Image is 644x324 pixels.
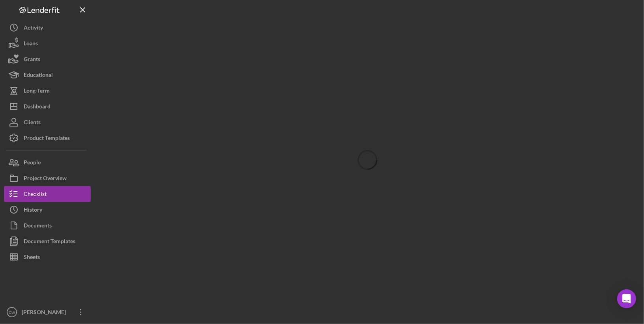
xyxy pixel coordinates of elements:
[4,155,91,170] button: People
[4,130,91,146] button: Product Templates
[4,249,91,265] button: Sheets
[4,83,91,99] button: Long-Term
[4,51,91,67] button: Grants
[4,67,91,83] button: Educational
[24,170,67,188] div: Project Overview
[24,20,43,37] div: Activity
[24,186,47,204] div: Checklist
[617,289,636,308] div: Open Intercom Messenger
[24,202,42,220] div: History
[9,310,15,315] text: CW
[24,249,40,267] div: Sheets
[4,218,91,233] button: Documents
[4,114,91,130] button: Clients
[4,304,91,320] button: CW[PERSON_NAME]
[24,83,50,101] div: Long-Term
[4,20,91,35] button: Activity
[24,233,75,251] div: Document Templates
[4,35,91,51] button: Loans
[24,67,53,85] div: Educational
[4,233,91,249] button: Document Templates
[24,114,41,132] div: Clients
[4,202,91,218] button: History
[24,155,41,172] div: People
[20,304,71,322] div: [PERSON_NAME]
[24,99,50,116] div: Dashboard
[4,186,91,202] button: Checklist
[24,35,38,53] div: Loans
[24,130,70,148] div: Product Templates
[4,99,91,114] button: Dashboard
[24,51,40,69] div: Grants
[24,218,52,235] div: Documents
[4,170,91,186] button: Project Overview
